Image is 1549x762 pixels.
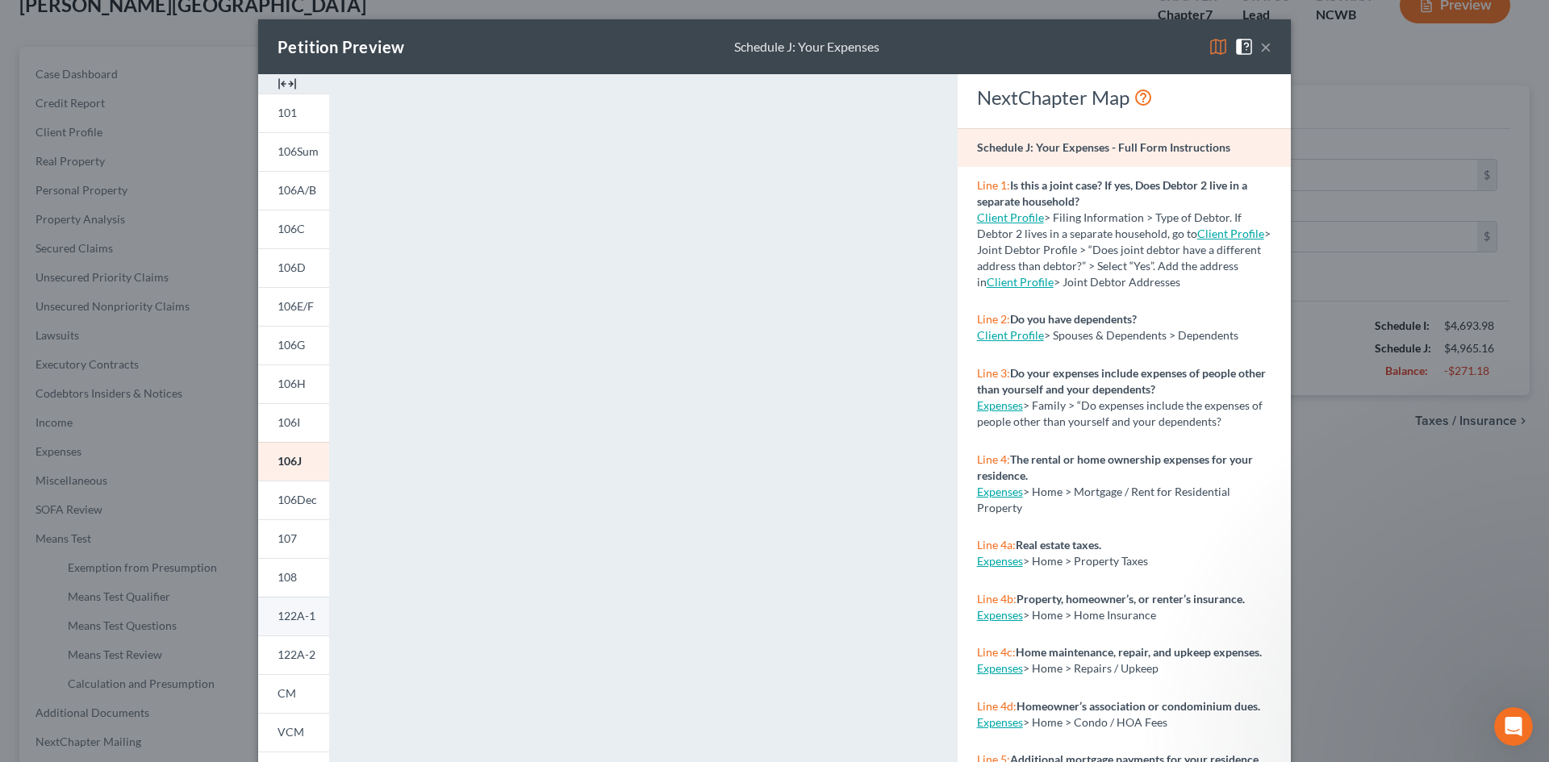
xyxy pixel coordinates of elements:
[283,6,312,35] div: Close
[258,403,329,442] a: 106I
[136,20,198,36] p: A few hours
[1044,328,1238,342] span: > Spouses & Dependents > Dependents
[977,210,1044,224] a: Client Profile
[977,85,1271,110] div: NextChapter Map
[1023,715,1167,729] span: > Home > Condo / HOA Fees
[278,454,302,468] span: 106J
[977,592,1017,606] span: Line 4b:
[253,6,283,37] button: Home
[278,144,319,158] span: 106Sum
[10,6,41,37] button: go back
[258,558,329,597] a: 108
[278,415,300,429] span: 106I
[25,528,38,541] button: Emoji picker
[977,485,1023,498] a: Expenses
[1234,37,1254,56] img: help-close-5ba153eb36485ed6c1ea00a893f15db1cb9b99d6cae46e1a8edb6c62d00a1a76.svg
[278,377,306,390] span: 106H
[258,210,329,248] a: 106C
[278,725,304,739] span: VCM
[14,462,309,522] textarea: Message…
[278,647,315,661] span: 122A-2
[278,183,316,197] span: 106A/B
[977,554,1023,568] a: Expenses
[977,715,1023,729] a: Expenses
[46,9,72,35] img: Profile image for Lindsey
[278,106,297,119] span: 101
[977,398,1023,412] a: Expenses
[977,178,1010,192] span: Line 1:
[258,481,329,519] a: 106Dec
[977,227,1271,289] span: > Joint Debtor Profile > “Does joint debtor have a different address than debtor?” > Select “Yes”...
[977,178,1247,208] strong: Is this a joint case? If yes, Does Debtor 2 live in a separate household?
[977,661,1023,675] a: Expenses
[123,8,233,20] h1: NextChapter App
[1017,699,1260,713] strong: Homeowner’s association or condominium dues.
[1023,608,1156,622] span: > Home > Home Insurance
[258,248,329,287] a: 106D
[977,452,1253,482] strong: The rental or home ownership expenses for your residence.
[278,74,297,94] img: expand-e0f6d898513216a626fdd78e52531dac95497ffd26381d4c15ee2fc46db09dca.svg
[1494,707,1533,746] iframe: Intercom live chat
[734,38,879,56] div: Schedule J: Your Expenses
[977,645,1016,659] span: Line 4c:
[977,140,1230,154] strong: Schedule J: Your Expenses - Full Form Instructions
[977,608,1023,622] a: Expenses
[1209,37,1228,56] img: map-eea8200ae884c6f1103ae1953ef3d486a96c86aabb227e865a55264e3737af1f.svg
[977,312,1010,326] span: Line 2:
[258,635,329,674] a: 122A-2
[278,531,297,545] span: 107
[278,222,305,235] span: 106C
[258,364,329,403] a: 106H
[278,338,305,352] span: 106G
[278,299,314,313] span: 106E/F
[987,275,1054,289] a: Client Profile
[278,686,296,700] span: CM
[258,713,329,752] a: VCM
[258,442,329,481] a: 106J
[258,519,329,558] a: 107
[977,485,1230,514] span: > Home > Mortgage / Rent for Residential Property
[977,366,1266,396] strong: Do your expenses include expenses of people other than yourself and your dependents?
[1197,227,1264,240] a: Client Profile
[1016,538,1101,552] strong: Real estate taxes.
[1017,592,1245,606] strong: Property, homeowner’s, or renter’s insurance.
[278,493,317,506] span: 106Dec
[91,9,117,35] img: Profile image for Emma
[987,275,1180,289] span: > Joint Debtor Addresses
[69,9,94,35] img: Profile image for James
[977,538,1016,552] span: Line 4a:
[278,35,404,58] div: Petition Preview
[258,94,329,132] a: 101
[977,366,1010,380] span: Line 3:
[278,260,306,274] span: 106D
[258,674,329,713] a: CM
[258,597,329,635] a: 122A-1
[1016,645,1262,659] strong: Home maintenance, repair, and upkeep expenses.
[258,287,329,326] a: 106E/F
[977,452,1010,466] span: Line 4:
[1260,37,1271,56] button: ×
[977,398,1263,428] span: > Family > “Do expenses include the expenses of people other than yourself and your dependents?
[258,132,329,171] a: 106Sum
[258,326,329,364] a: 106G
[277,522,303,548] button: Send a message…
[278,570,297,584] span: 108
[258,171,329,210] a: 106A/B
[1010,312,1137,326] strong: Do you have dependents?
[1023,554,1148,568] span: > Home > Property Taxes
[977,699,1017,713] span: Line 4d:
[1023,661,1159,675] span: > Home > Repairs / Upkeep
[977,210,1242,240] span: > Filing Information > Type of Debtor. If Debtor 2 lives in a separate household, go to
[977,328,1044,342] a: Client Profile
[278,609,315,623] span: 122A-1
